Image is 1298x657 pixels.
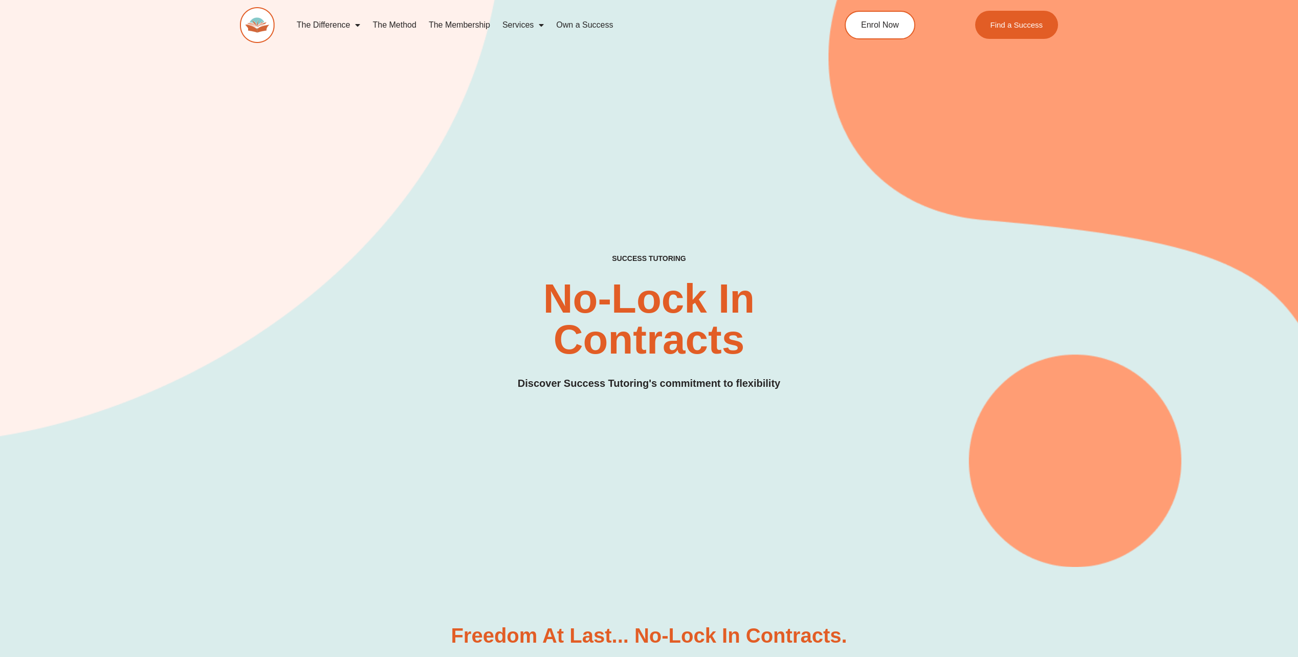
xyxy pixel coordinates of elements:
[528,254,771,263] h4: SUCCESS TUTORING​
[975,11,1059,39] a: Find a Success
[291,13,367,37] a: The Difference
[451,625,847,646] h3: Freedom at Last... No-Lock In Contracts.
[845,11,915,39] a: Enrol Now
[550,13,619,37] a: Own a Success
[991,21,1043,29] span: Find a Success
[496,13,550,37] a: Services
[464,278,834,360] h2: No-Lock In Contracts
[291,13,798,37] nav: Menu
[518,376,780,391] h3: Discover Success Tutoring's commitment to flexibility
[423,13,496,37] a: The Membership
[366,13,422,37] a: The Method
[861,21,899,29] span: Enrol Now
